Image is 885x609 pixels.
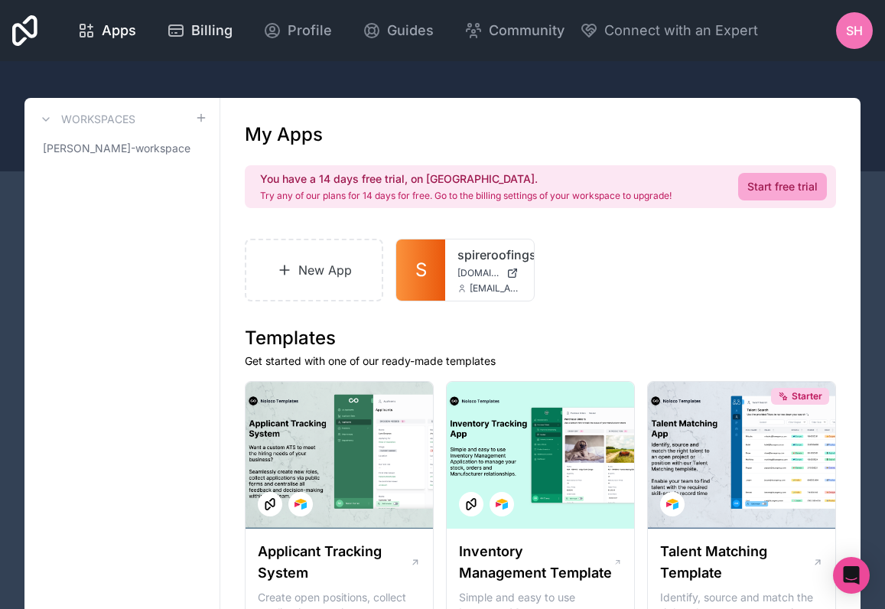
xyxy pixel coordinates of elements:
span: [DOMAIN_NAME] [457,267,499,279]
h2: You have a 14 days free trial, on [GEOGRAPHIC_DATA]. [260,171,672,187]
span: Billing [191,20,233,41]
h1: Applicant Tracking System [258,541,410,584]
a: Workspaces [37,110,135,129]
span: Profile [288,20,332,41]
h3: Workspaces [61,112,135,127]
span: Starter [792,390,822,402]
img: Airtable Logo [294,498,307,510]
img: Airtable Logo [666,498,678,510]
a: [PERSON_NAME]-workspace [37,135,207,162]
span: [PERSON_NAME]-workspace [43,141,190,156]
div: Open Intercom Messenger [833,557,870,594]
h1: Talent Matching Template [660,541,812,584]
span: Apps [102,20,136,41]
a: Guides [350,14,446,47]
a: New App [245,239,383,301]
span: SH [846,21,863,40]
a: spireroofingsolutions [457,246,521,264]
a: Community [452,14,577,47]
a: Billing [155,14,245,47]
h1: Templates [245,326,836,350]
a: Apps [65,14,148,47]
span: Guides [387,20,434,41]
h1: My Apps [245,122,323,147]
p: Try any of our plans for 14 days for free. Go to the billing settings of your workspace to upgrade! [260,190,672,202]
span: Community [489,20,565,41]
span: Connect with an Expert [604,20,758,41]
a: S [396,239,445,301]
a: [DOMAIN_NAME] [457,267,521,279]
span: [EMAIL_ADDRESS][DOMAIN_NAME] [470,282,521,295]
img: Airtable Logo [496,498,508,510]
button: Connect with an Expert [580,20,758,41]
a: Start free trial [738,173,827,200]
span: S [415,258,427,282]
p: Get started with one of our ready-made templates [245,353,836,369]
h1: Inventory Management Template [459,541,613,584]
a: Profile [251,14,344,47]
